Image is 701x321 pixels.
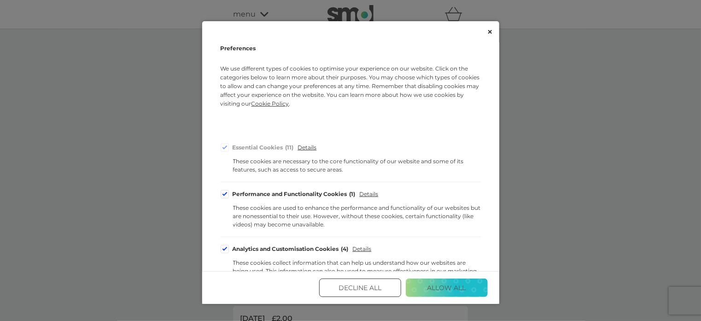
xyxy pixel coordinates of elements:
div: These cookies collect information that can help us understand how our websites are being used. Th... [233,259,481,284]
button: Allow All [406,279,488,297]
div: Cookie Consent Preferences [202,21,499,304]
p: We use different types of cookies to optimise your experience on our website. Click on the catego... [221,64,481,122]
div: Analytics and Customisation Cookies [233,246,349,252]
span: Details [359,191,378,197]
span: Details [352,246,371,252]
h2: Preferences [221,42,481,54]
div: 1 [349,191,355,197]
div: Essential Cookies [233,145,294,150]
button: Decline All [319,279,401,297]
div: These cookies are used to enhance the performance and functionality of our websites but are nones... [233,204,481,229]
span: Cookie Policy [251,100,289,107]
div: 4 [341,246,348,252]
button: Close [488,28,492,36]
div: These cookies are necessary to the core functionality of our website and some of its features, su... [233,157,481,174]
div: 11 [285,145,293,150]
span: Details [298,145,316,150]
div: Performance and Functionality Cookies [233,191,356,197]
